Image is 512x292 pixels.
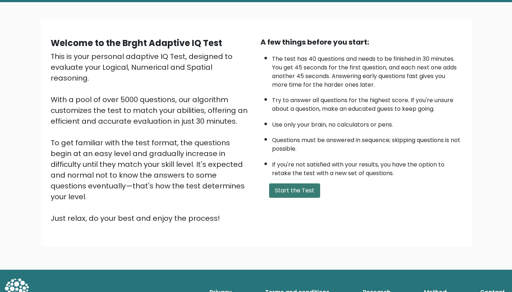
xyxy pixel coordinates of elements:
li: Questions must be answered in sequence; skipping questions is not possible. [272,132,462,153]
li: If you're not satisfied with your results, you have the option to retake the test with a new set ... [272,157,462,178]
li: Try to answer all questions for the highest score. If you're unsure about a question, make an edu... [272,92,462,113]
div: This is your personal adaptive IQ Test, designed to evaluate your Logical, Numerical and Spatial ... [51,51,252,224]
button: Start the Test [269,183,320,198]
b: Welcome to the Brght Adaptive IQ Test [51,37,222,49]
div: A few things before you start: [260,37,462,47]
li: The test has 40 questions and needs to be finished in 30 minutes. You get 45 seconds for the firs... [272,51,462,89]
li: Use only your brain, no calculators or pens. [272,117,462,129]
